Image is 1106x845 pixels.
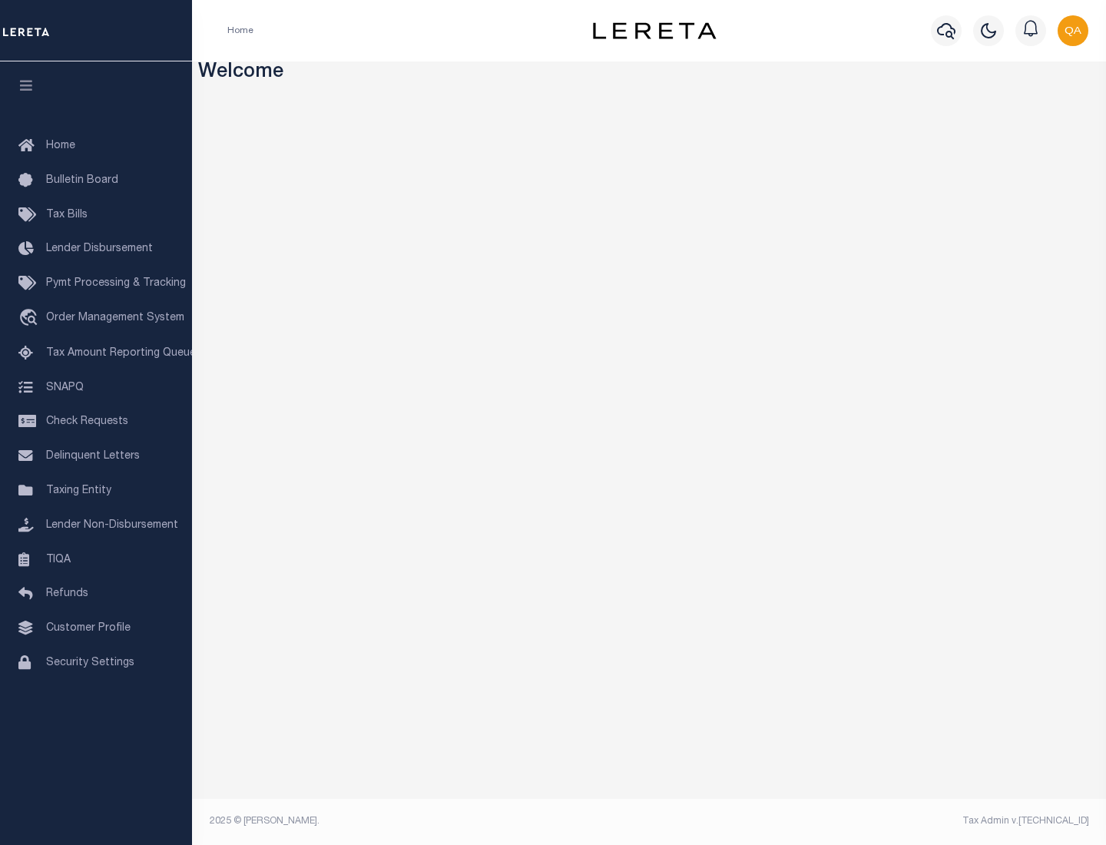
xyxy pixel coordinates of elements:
span: SNAPQ [46,382,84,393]
div: 2025 © [PERSON_NAME]. [198,814,650,828]
img: logo-dark.svg [593,22,716,39]
span: Bulletin Board [46,175,118,186]
img: svg+xml;base64,PHN2ZyB4bWxucz0iaHR0cDovL3d3dy53My5vcmcvMjAwMC9zdmciIHBvaW50ZXItZXZlbnRzPSJub25lIi... [1058,15,1088,46]
i: travel_explore [18,309,43,329]
span: Security Settings [46,658,134,668]
span: Lender Non-Disbursement [46,520,178,531]
span: TIQA [46,554,71,565]
span: Lender Disbursement [46,244,153,254]
span: Home [46,141,75,151]
span: Refunds [46,588,88,599]
span: Tax Bills [46,210,88,220]
div: Tax Admin v.[TECHNICAL_ID] [661,814,1089,828]
span: Order Management System [46,313,184,323]
span: Taxing Entity [46,485,111,496]
span: Check Requests [46,416,128,427]
span: Tax Amount Reporting Queue [46,348,196,359]
span: Customer Profile [46,623,131,634]
span: Pymt Processing & Tracking [46,278,186,289]
h3: Welcome [198,61,1101,85]
span: Delinquent Letters [46,451,140,462]
li: Home [227,24,253,38]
